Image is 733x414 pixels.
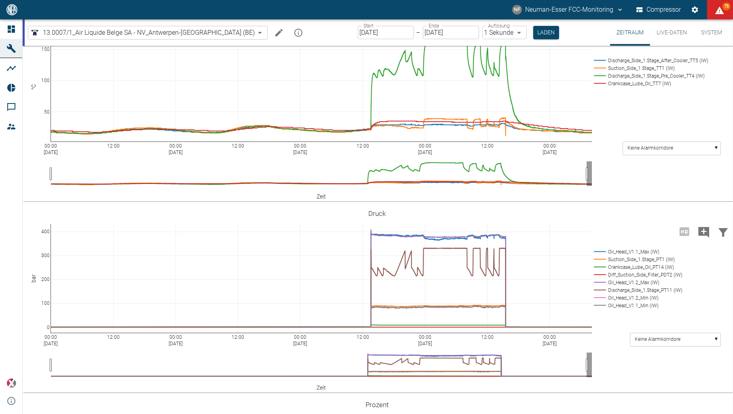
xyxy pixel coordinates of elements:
[423,26,479,39] input: DD.MM.YYYY
[416,28,420,37] p: –
[533,26,559,39] button: Laden
[714,221,733,242] button: Daten filtern
[511,2,625,17] button: fcc-monitoring@neuman-esser.com
[694,221,714,242] button: Kommentar hinzufügen
[488,22,510,29] label: Auflösung
[610,19,650,46] button: Zeitraum
[358,26,414,39] input: DD.MM.YYYY
[512,5,522,15] div: NF
[628,146,674,151] text: Keine Alarmkorridore
[271,25,287,41] button: Machine bearbeiten
[6,4,18,15] img: logo
[693,19,730,46] button: System
[722,2,731,11] span: 75
[6,378,16,388] img: Xplore Logo
[635,2,683,17] button: Compressor
[363,22,374,29] label: Start
[650,19,693,46] button: Live-Daten
[290,25,306,41] button: mission info
[688,2,702,17] button: Einstellungen
[429,22,439,29] label: Ende
[635,337,681,342] text: Keine Alarmkorridore
[675,227,694,235] span: Hohe Auflösung nur für Zeiträume von <3 Tagen verfügbar
[43,28,255,37] span: 13.0007/1_Air Liquide Belge SA - NV_Antwerpen-[GEOGRAPHIC_DATA] (BE)
[30,28,255,38] a: 13.0007/1_Air Liquide Belge SA - NV_Antwerpen-[GEOGRAPHIC_DATA] (BE)
[482,26,527,39] div: 1 Sekunde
